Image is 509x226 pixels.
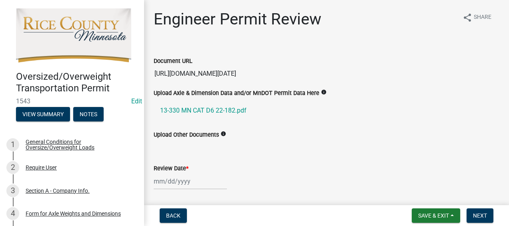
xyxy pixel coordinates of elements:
div: 3 [6,184,19,197]
wm-modal-confirm: Edit Application Number [131,97,142,105]
button: shareShare [456,10,498,25]
h1: Engineer Permit Review [154,10,321,29]
a: 13-330 MN CAT D6 22-182.pdf [154,101,499,120]
wm-modal-confirm: Notes [73,111,104,118]
button: Notes [73,107,104,121]
div: Form for Axle Weights and Dimensions [26,211,121,216]
span: Share [474,13,491,22]
div: General Conditions for Oversize/Overweight Loads [26,139,131,150]
span: Next [473,212,487,219]
img: Rice County, Minnesota [16,8,131,63]
label: Upload Axle & Dimension Data and/or MnDOT Permit Data Here [154,91,319,96]
div: 2 [6,161,19,174]
button: Save & Exit [412,208,460,223]
label: Document URL [154,59,192,64]
input: mm/dd/yyyy [154,173,227,190]
i: info [321,89,327,95]
div: Section A - Company Info. [26,188,90,194]
a: Edit [131,97,142,105]
label: Upload Other Documents [154,132,219,138]
i: share [463,13,472,22]
div: 1 [6,138,19,151]
div: Require User [26,165,57,170]
h4: Oversized/Overweight Transportation Permit [16,71,138,94]
span: 1543 [16,97,128,105]
i: info [220,131,226,137]
span: Save & Exit [418,212,449,219]
button: View Summary [16,107,70,121]
label: Review Date [154,166,188,172]
div: 4 [6,207,19,220]
wm-modal-confirm: Summary [16,111,70,118]
span: Back [166,212,180,219]
button: Next [467,208,493,223]
button: Back [160,208,187,223]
